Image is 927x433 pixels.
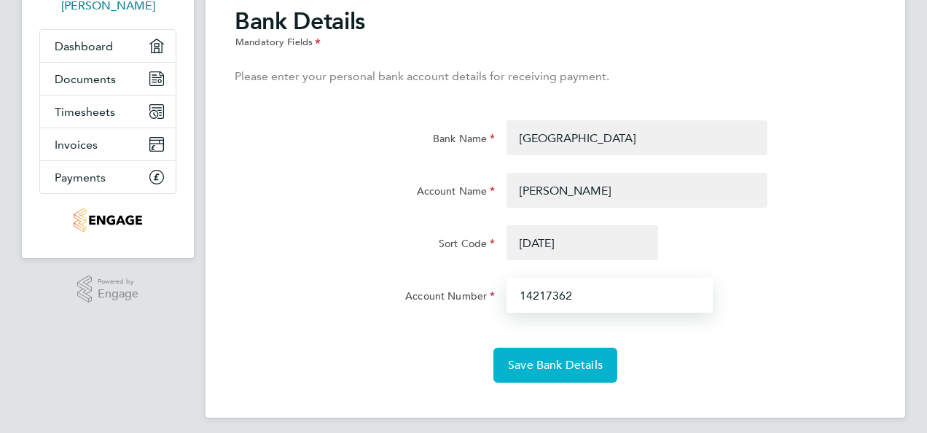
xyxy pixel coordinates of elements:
label: Account Name [417,184,496,202]
span: Dashboard [55,39,113,53]
label: Bank Name [433,132,495,149]
a: Dashboard [40,30,176,62]
p: Please enter your personal bank account details for receiving payment. [235,68,876,85]
h2: Bank Details [235,7,876,50]
span: Invoices [55,138,98,152]
a: Go to home page [39,208,176,232]
a: Payments [40,161,176,193]
div: Mandatory Fields [235,36,876,50]
a: Documents [40,63,176,95]
span: Timesheets [55,105,115,119]
label: Account Number [405,289,495,307]
span: Payments [55,171,106,184]
span: Powered by [98,276,138,288]
span: Save Bank Details [508,358,603,372]
a: Powered byEngage [77,276,139,303]
a: Invoices [40,128,176,160]
button: Save Bank Details [493,348,617,383]
label: Sort Code [439,237,495,254]
span: Documents [55,72,116,86]
a: Timesheets [40,95,176,128]
img: jjfox-logo-retina.png [74,208,141,232]
span: Engage [98,288,138,300]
